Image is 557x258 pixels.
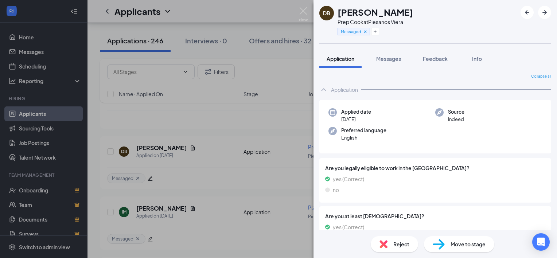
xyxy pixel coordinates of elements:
svg: ChevronUp [319,85,328,94]
span: Preferred language [341,127,386,134]
span: Messages [376,55,401,62]
span: no [333,186,339,194]
span: Collapse all [531,74,551,79]
div: Prep Cook at Piesanos Viera [338,18,413,26]
span: Info [472,55,482,62]
span: Messaged [341,28,361,35]
div: DB [323,9,330,17]
span: Applied date [341,108,371,116]
svg: Plus [373,30,377,34]
span: Reject [393,240,409,248]
svg: Cross [363,29,368,34]
button: Plus [371,28,379,35]
button: ArrowRight [538,6,551,19]
div: Open Intercom Messenger [532,233,550,251]
span: yes (Correct) [333,175,364,183]
button: ArrowLeftNew [521,6,534,19]
span: Source [448,108,464,116]
span: English [341,134,386,141]
span: Application [327,55,354,62]
span: Are you at least [DEMOGRAPHIC_DATA]? [325,212,545,220]
svg: ArrowRight [540,8,549,17]
span: [DATE] [341,116,371,123]
div: Application [331,86,358,93]
svg: ArrowLeftNew [523,8,531,17]
h1: [PERSON_NAME] [338,6,413,18]
span: Move to stage [451,240,486,248]
span: Are you legally eligible to work in the [GEOGRAPHIC_DATA]? [325,164,545,172]
span: Feedback [423,55,448,62]
span: Indeed [448,116,464,123]
span: yes (Correct) [333,223,364,231]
